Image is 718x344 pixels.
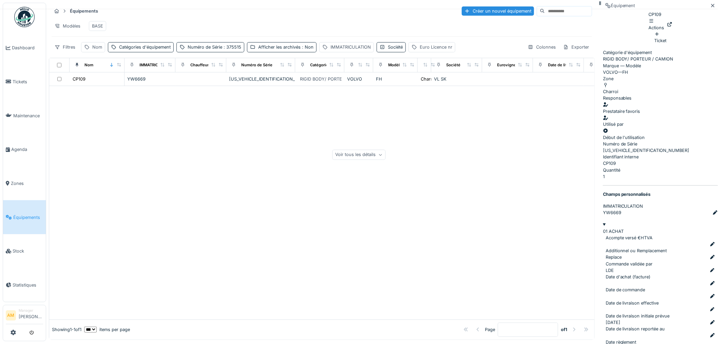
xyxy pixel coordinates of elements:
span: Agenda [11,146,43,153]
li: AM [6,310,16,321]
a: Tickets [3,65,46,99]
div: BASE [92,23,103,29]
div: Équipement [611,2,635,9]
div: Exporter [560,42,592,52]
li: [PERSON_NAME] [19,308,43,323]
a: Maintenance [3,99,46,133]
div: Date de livraison effective [606,300,715,306]
div: [DATE] [606,319,620,326]
div: Nom [92,44,102,50]
a: Stock [3,234,46,268]
a: AM Manager[PERSON_NAME] [6,308,43,324]
div: [US_VEHICLE_IDENTIFICATION_NUMBER] [603,141,718,154]
a: Agenda [3,133,46,167]
span: : Non [301,45,314,50]
div: YW6669 [127,76,173,82]
a: Statistiques [3,268,46,302]
div: CP109 [649,11,673,31]
div: 01 ACHAT [603,228,718,235]
div: Catégories d'équipement [310,62,357,68]
div: Zone [603,75,718,82]
div: Catégorie d'équipement [603,49,718,56]
a: Dashboard [3,31,46,65]
div: Acompte versé €HTVA [606,235,715,241]
div: Date de livraison initiale prévue [606,313,715,319]
div: Voir tous les détails [333,150,386,160]
div: [US_VEHICLE_IDENTIFICATION_NUMBER] [229,76,292,82]
div: Numéro de Série [603,141,718,147]
div: CP109 [73,76,86,82]
div: 1 [603,167,718,180]
div: Charroi [421,76,436,82]
div: Identifiant interne [603,154,718,160]
div: Colonnes [525,42,559,52]
div: Filtres [52,42,78,52]
div: Début de l'utilisation [603,127,718,140]
div: Additionnel ou Remplacement [606,247,715,254]
div: Replace [606,254,622,260]
div: Numéro de Série [188,44,241,50]
div: Ticket [655,31,667,44]
strong: of 1 [561,326,567,333]
div: Afficher les archivés [258,44,314,50]
div: Quantité [603,167,718,173]
div: VOLVO — FH [603,63,718,75]
div: Modèles [52,21,83,31]
div: IMMATRICULATION [330,44,371,50]
a: Zones [3,167,46,201]
span: Maintenance [13,113,43,119]
div: Marque — Modèle [603,63,718,69]
div: YW6669 [603,209,621,216]
div: Manager [19,308,43,313]
div: Utilisé par [603,121,718,127]
div: items per page [84,326,130,333]
strong: Champs personnalisés [603,191,651,197]
div: Nom [84,62,93,68]
div: IMMATRICULATION [603,203,718,209]
div: Date de livraison effective [548,62,597,68]
div: Prestataire favoris [603,108,718,115]
div: Eurovignette valide jusque [497,62,547,68]
div: RIGID BODY/ PORTEUR / CAMION [603,49,718,62]
span: Zones [11,180,43,187]
strong: Équipements [67,8,101,14]
div: Page [485,326,495,333]
div: VOLVO [347,76,371,82]
img: Badge_color-CXgf-gQk.svg [14,7,35,27]
div: Charroi [603,88,618,95]
div: CP109 [603,154,718,167]
div: Société [388,44,403,50]
div: RIGID BODY/ PORTEUR / CAMION [300,76,371,82]
a: Équipements [3,200,46,234]
div: Commande validée par [606,261,715,267]
div: Chauffeur principal [190,62,226,68]
div: Numéro de Série [241,62,272,68]
div: LDE [606,267,614,274]
div: FH [376,76,415,82]
div: VL SK [434,76,479,82]
div: Date de commande [606,287,715,293]
span: Stock [13,248,43,254]
div: IMMATRICULATION [139,62,175,68]
div: Créer un nouvel équipement [462,6,534,16]
div: Catégories d'équipement [119,44,171,50]
span: Tickets [13,79,43,85]
div: Modèle [388,62,402,68]
div: Responsables [603,95,718,101]
div: Date d'achat (facture) [606,274,715,280]
div: Société [446,62,460,68]
div: Actions [649,18,664,31]
span: : 375515 [222,45,241,50]
span: Équipements [13,214,43,221]
div: Date de livraison reportée au [606,326,715,332]
div: Euro Licence nr [420,44,452,50]
summary: 01 ACHAT [603,221,718,234]
div: Showing 1 - 1 of 1 [52,326,81,333]
span: Dashboard [12,45,43,51]
span: Statistiques [13,282,43,288]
